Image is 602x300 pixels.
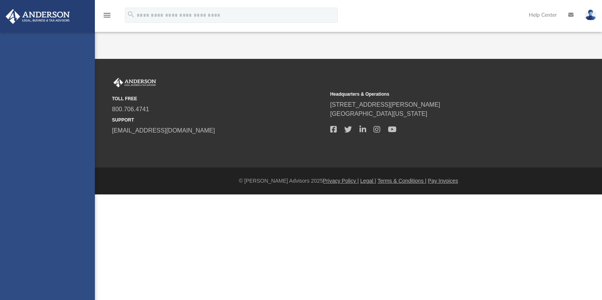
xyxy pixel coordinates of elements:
i: menu [102,11,112,20]
a: Pay Invoices [428,178,458,184]
a: [GEOGRAPHIC_DATA][US_STATE] [330,111,427,117]
small: SUPPORT [112,117,325,123]
a: menu [102,14,112,20]
small: Headquarters & Operations [330,91,543,98]
a: Terms & Conditions | [378,178,427,184]
a: [EMAIL_ADDRESS][DOMAIN_NAME] [112,127,215,134]
img: Anderson Advisors Platinum Portal [112,78,158,88]
small: TOLL FREE [112,95,325,102]
i: search [127,10,135,19]
a: Privacy Policy | [323,178,359,184]
div: © [PERSON_NAME] Advisors 2025 [95,177,602,185]
img: User Pic [585,9,596,21]
a: [STREET_ADDRESS][PERSON_NAME] [330,101,440,108]
a: Legal | [360,178,376,184]
img: Anderson Advisors Platinum Portal [3,9,72,24]
a: 800.706.4741 [112,106,149,112]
